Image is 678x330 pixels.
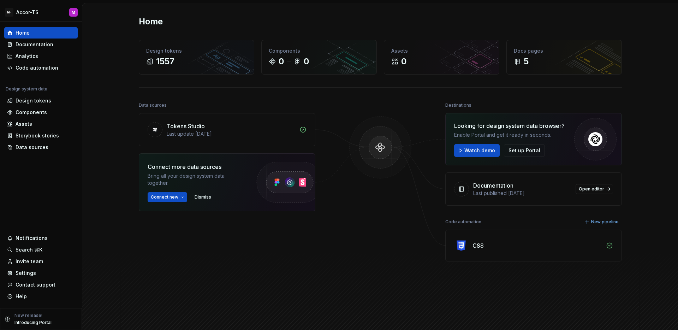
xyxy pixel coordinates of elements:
[16,97,51,104] div: Design tokens
[72,10,75,15] div: M
[524,56,529,67] div: 5
[16,53,38,60] div: Analytics
[139,113,315,146] a: Tokens StudioLast update [DATE]
[146,47,247,54] div: Design tokens
[391,47,492,54] div: Assets
[1,5,81,20] button: M-Accor-TSM
[16,293,27,300] div: Help
[16,120,32,128] div: Assets
[16,41,53,48] div: Documentation
[4,95,78,106] a: Design tokens
[4,107,78,118] a: Components
[191,192,214,202] button: Dismiss
[4,244,78,255] button: Search ⌘K
[16,246,42,253] div: Search ⌘K
[4,39,78,50] a: Documentation
[4,27,78,39] a: Home
[579,186,604,192] span: Open editor
[401,56,406,67] div: 0
[445,100,471,110] div: Destinations
[4,51,78,62] a: Analytics
[14,320,52,325] p: Introducing Portal
[591,219,619,225] span: New pipeline
[148,172,243,187] div: Bring all your design system data together.
[384,40,499,75] a: Assets0
[139,40,254,75] a: Design tokens1557
[16,144,48,151] div: Data sources
[139,100,167,110] div: Data sources
[464,147,495,154] span: Watch demo
[4,118,78,130] a: Assets
[261,40,377,75] a: Components00
[16,109,47,116] div: Components
[304,56,309,67] div: 0
[506,40,622,75] a: Docs pages5
[445,217,481,227] div: Code automation
[195,194,211,200] span: Dismiss
[5,8,13,17] div: M-
[472,241,484,250] div: CSS
[4,130,78,141] a: Storybook stories
[504,144,545,157] button: Set up Portal
[16,29,30,36] div: Home
[4,62,78,73] a: Code automation
[514,47,614,54] div: Docs pages
[582,217,622,227] button: New pipeline
[4,291,78,302] button: Help
[454,131,565,139] div: Enable Portal and get it ready in seconds.
[4,232,78,244] button: Notifications
[16,64,58,71] div: Code automation
[509,147,540,154] span: Set up Portal
[16,258,43,265] div: Invite team
[576,184,613,194] a: Open editor
[454,122,565,130] div: Looking for design system data browser?
[148,192,187,202] button: Connect new
[16,132,59,139] div: Storybook stories
[16,270,36,277] div: Settings
[148,163,243,171] div: Connect more data sources
[6,86,47,92] div: Design system data
[473,181,513,190] div: Documentation
[4,279,78,290] button: Contact support
[16,281,55,288] div: Contact support
[151,194,178,200] span: Connect new
[4,142,78,153] a: Data sources
[269,47,369,54] div: Components
[156,56,174,67] div: 1557
[167,122,205,130] div: Tokens Studio
[16,235,48,242] div: Notifications
[139,16,163,27] h2: Home
[279,56,284,67] div: 0
[454,144,500,157] button: Watch demo
[473,190,571,197] div: Last published [DATE]
[4,256,78,267] a: Invite team
[4,267,78,279] a: Settings
[14,313,42,318] p: New release!
[16,9,38,16] div: Accor-TS
[167,130,295,137] div: Last update [DATE]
